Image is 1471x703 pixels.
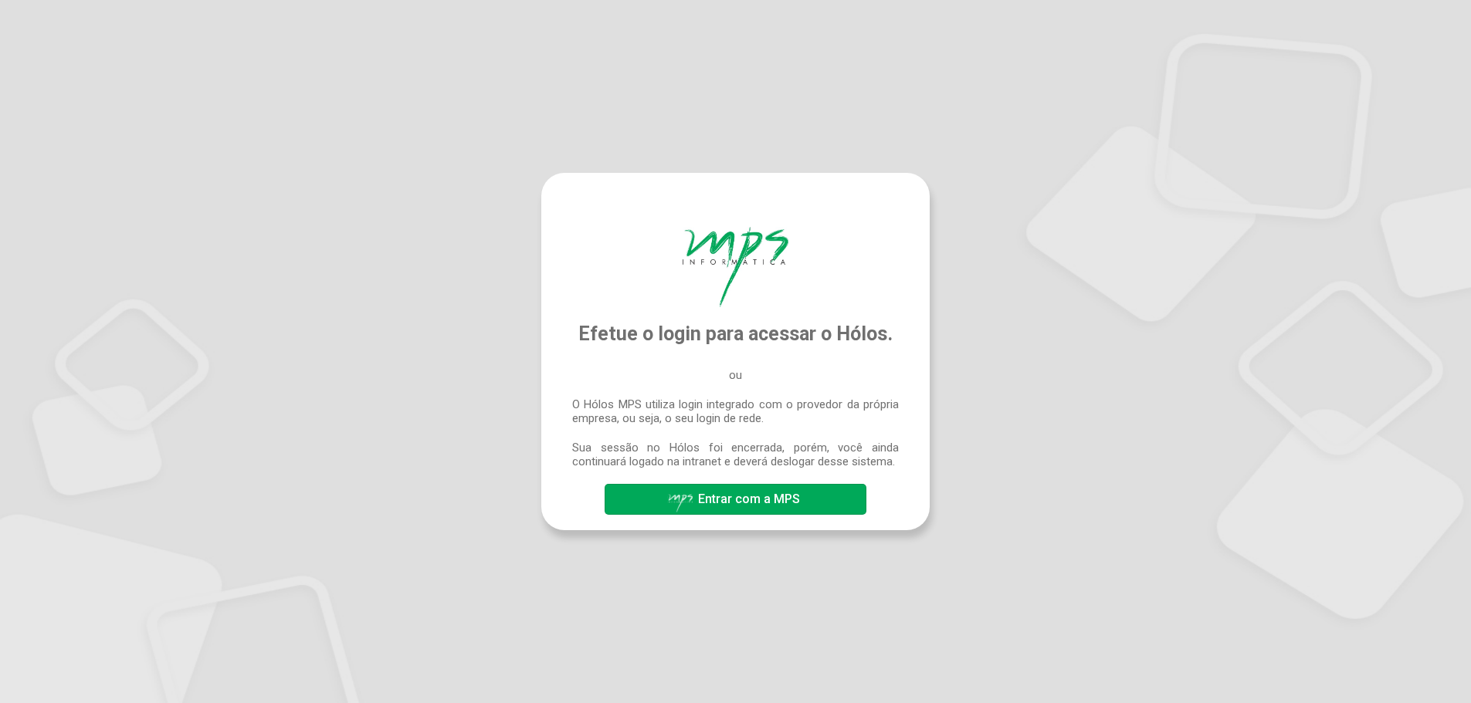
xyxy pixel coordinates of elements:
[729,368,742,382] span: ou
[572,441,899,468] span: Sua sessão no Hólos foi encerrada, porém, você ainda continuará logado na intranet e deverá deslo...
[605,484,866,515] button: Entrar com a MPS
[683,227,788,307] img: Hólos Mps Digital
[698,492,800,506] span: Entrar com a MPS
[572,397,899,425] span: O Hólos MPS utiliza login integrado com o provedor da própria empresa, ou seja, o seu login de rede.
[578,323,893,345] span: Efetue o login para acessar o Hólos.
